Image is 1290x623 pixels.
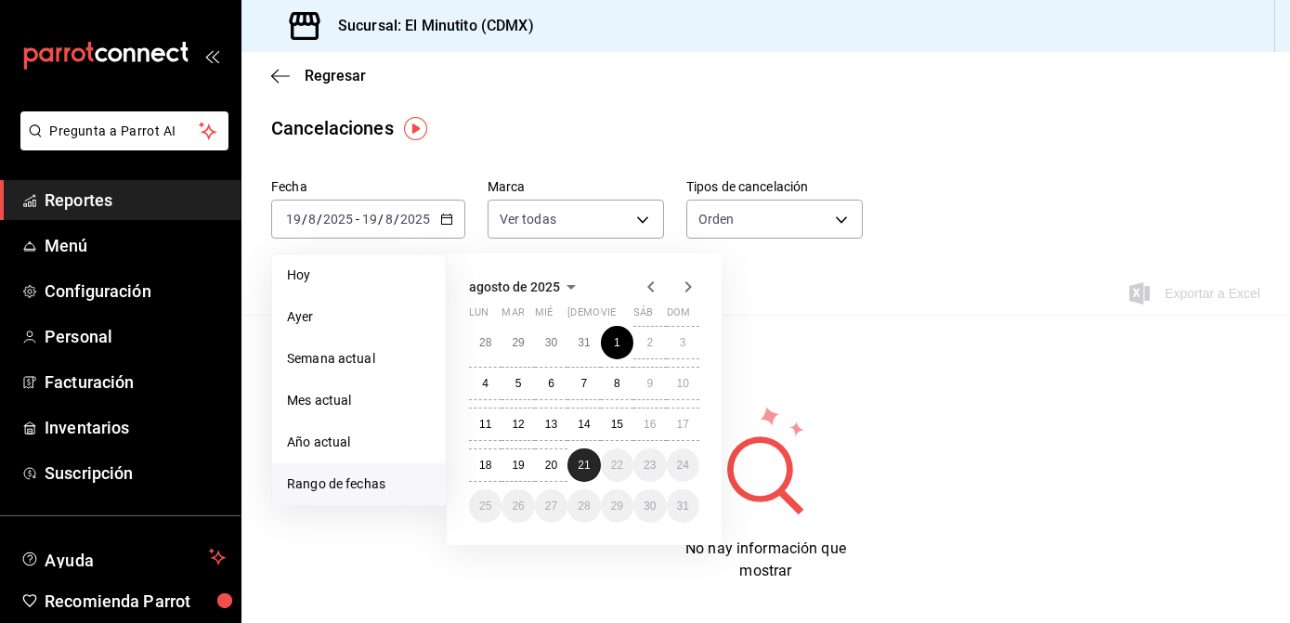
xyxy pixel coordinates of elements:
button: 26 de agosto de 2025 [502,489,534,523]
abbr: 25 de agosto de 2025 [479,500,491,513]
abbr: 9 de agosto de 2025 [646,377,653,390]
abbr: 31 de julio de 2025 [578,336,590,349]
abbr: 21 de agosto de 2025 [578,459,590,472]
button: 14 de agosto de 2025 [567,408,600,441]
abbr: miércoles [535,306,553,326]
abbr: 18 de agosto de 2025 [479,459,491,472]
span: Menú [45,233,226,258]
span: Ayuda [45,546,202,568]
abbr: viernes [601,306,616,326]
abbr: martes [502,306,524,326]
a: Pregunta a Parrot AI [13,135,228,154]
abbr: 24 de agosto de 2025 [677,459,689,472]
input: ---- [322,212,354,227]
img: Tooltip marker [404,117,427,140]
span: Semana actual [287,349,431,369]
input: ---- [399,212,431,227]
label: Marca [488,181,664,194]
button: 29 de agosto de 2025 [601,489,633,523]
abbr: 26 de agosto de 2025 [512,500,524,513]
span: Recomienda Parrot [45,589,226,614]
span: Ver todas [500,210,556,228]
span: Configuración [45,279,226,304]
abbr: 6 de agosto de 2025 [548,377,554,390]
span: Ayer [287,307,431,327]
span: Personal [45,324,226,349]
abbr: 22 de agosto de 2025 [611,459,623,472]
abbr: domingo [667,306,690,326]
button: 4 de agosto de 2025 [469,367,502,400]
abbr: 11 de agosto de 2025 [479,418,491,431]
button: Pregunta a Parrot AI [20,111,228,150]
abbr: 8 de agosto de 2025 [614,377,620,390]
abbr: 17 de agosto de 2025 [677,418,689,431]
abbr: 10 de agosto de 2025 [677,377,689,390]
button: Regresar [271,67,366,84]
label: Tipos de cancelación [686,181,863,194]
button: 20 de agosto de 2025 [535,448,567,482]
abbr: 7 de agosto de 2025 [581,377,588,390]
input: -- [361,212,378,227]
button: 7 de agosto de 2025 [567,367,600,400]
abbr: 30 de julio de 2025 [545,336,557,349]
button: 21 de agosto de 2025 [567,448,600,482]
abbr: 3 de agosto de 2025 [680,336,686,349]
abbr: 14 de agosto de 2025 [578,418,590,431]
abbr: 5 de agosto de 2025 [515,377,522,390]
span: / [302,212,307,227]
button: 5 de agosto de 2025 [502,367,534,400]
span: Reportes [45,188,226,213]
label: Fecha [271,181,465,194]
button: 24 de agosto de 2025 [667,448,699,482]
span: / [378,212,384,227]
button: open_drawer_menu [204,48,219,63]
abbr: 31 de agosto de 2025 [677,500,689,513]
button: 1 de agosto de 2025 [601,326,633,359]
abbr: sábado [633,306,653,326]
abbr: 23 de agosto de 2025 [644,459,656,472]
button: 3 de agosto de 2025 [667,326,699,359]
button: 8 de agosto de 2025 [601,367,633,400]
button: 13 de agosto de 2025 [535,408,567,441]
abbr: 4 de agosto de 2025 [482,377,489,390]
span: Orden [698,210,735,228]
button: 22 de agosto de 2025 [601,448,633,482]
abbr: 12 de agosto de 2025 [512,418,524,431]
span: Inventarios [45,415,226,440]
button: 16 de agosto de 2025 [633,408,666,441]
input: -- [307,212,317,227]
abbr: 13 de agosto de 2025 [545,418,557,431]
button: 25 de agosto de 2025 [469,489,502,523]
span: Facturación [45,370,226,395]
span: / [317,212,322,227]
span: Hoy [287,266,431,285]
input: -- [384,212,394,227]
button: 9 de agosto de 2025 [633,367,666,400]
button: 29 de julio de 2025 [502,326,534,359]
h3: Sucursal: El Minutito (CDMX) [323,15,534,37]
button: 11 de agosto de 2025 [469,408,502,441]
abbr: 19 de agosto de 2025 [512,459,524,472]
button: 15 de agosto de 2025 [601,408,633,441]
button: 23 de agosto de 2025 [633,448,666,482]
div: Cancelaciones [271,114,394,142]
abbr: 16 de agosto de 2025 [644,418,656,431]
button: 31 de julio de 2025 [567,326,600,359]
button: 30 de agosto de 2025 [633,489,666,523]
span: - [356,212,359,227]
abbr: 30 de agosto de 2025 [644,500,656,513]
span: Año actual [287,433,431,452]
button: 19 de agosto de 2025 [502,448,534,482]
span: Pregunta a Parrot AI [50,122,200,141]
button: 31 de agosto de 2025 [667,489,699,523]
input: -- [285,212,302,227]
button: 17 de agosto de 2025 [667,408,699,441]
abbr: lunes [469,306,489,326]
abbr: 29 de agosto de 2025 [611,500,623,513]
abbr: 1 de agosto de 2025 [614,336,620,349]
abbr: 15 de agosto de 2025 [611,418,623,431]
abbr: 29 de julio de 2025 [512,336,524,349]
span: Regresar [305,67,366,84]
abbr: jueves [567,306,677,326]
button: agosto de 2025 [469,276,582,298]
